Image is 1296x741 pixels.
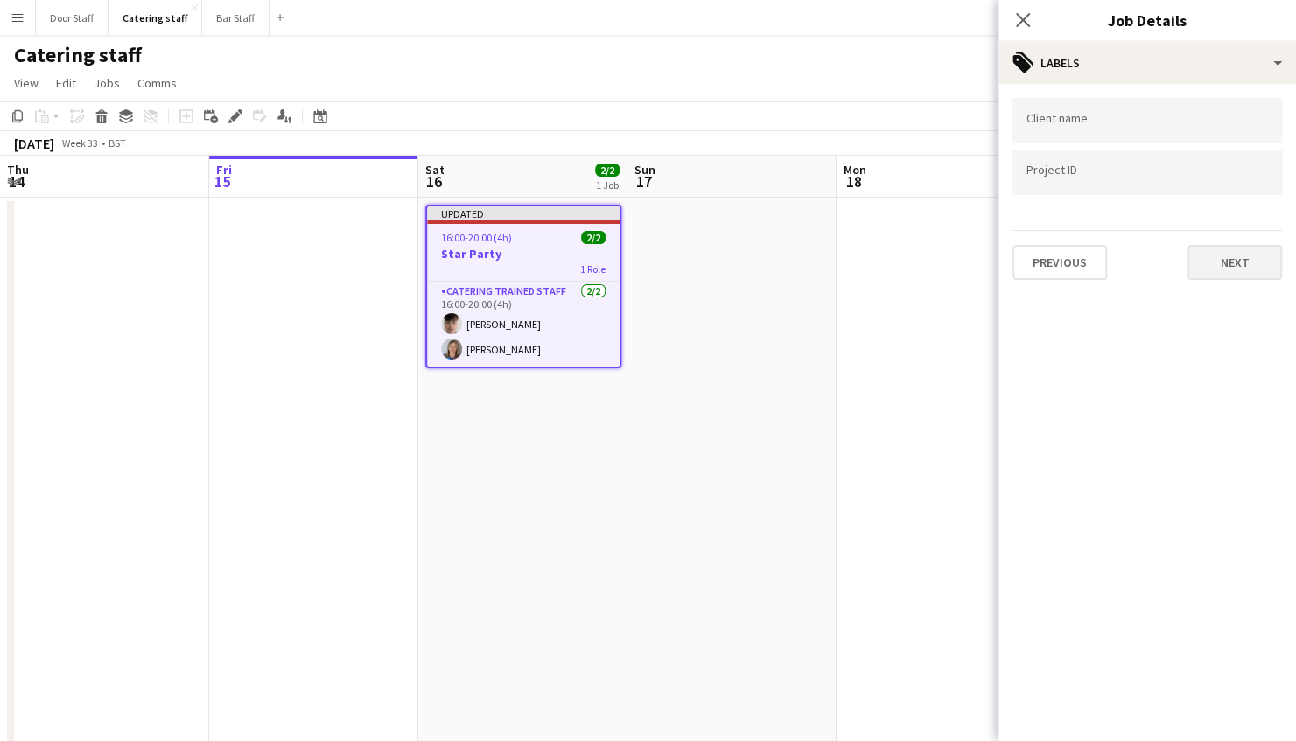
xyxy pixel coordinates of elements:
[202,1,270,35] button: Bar Staff
[4,171,29,192] span: 14
[87,72,127,94] a: Jobs
[7,162,29,178] span: Thu
[216,162,232,178] span: Fri
[36,1,109,35] button: Door Staff
[441,231,512,244] span: 16:00-20:00 (4h)
[595,164,620,177] span: 2/2
[581,231,606,244] span: 2/2
[1026,113,1268,129] input: Type to search client labels...
[998,42,1296,84] div: Labels
[14,75,39,91] span: View
[844,162,866,178] span: Mon
[427,206,620,220] div: Updated
[998,9,1296,31] h3: Job Details
[7,72,46,94] a: View
[109,1,202,35] button: Catering staff
[94,75,120,91] span: Jobs
[425,205,621,368] app-job-card: Updated16:00-20:00 (4h)2/2Star Party1 RoleCatering trained staff2/216:00-20:00 (4h)[PERSON_NAME][...
[109,136,126,150] div: BST
[58,136,102,150] span: Week 33
[580,262,606,276] span: 1 Role
[841,171,866,192] span: 18
[596,178,619,192] div: 1 Job
[56,75,76,91] span: Edit
[427,282,620,367] app-card-role: Catering trained staff2/216:00-20:00 (4h)[PERSON_NAME][PERSON_NAME]
[14,135,54,152] div: [DATE]
[214,171,232,192] span: 15
[1026,164,1268,180] input: Type to search project ID labels...
[130,72,184,94] a: Comms
[137,75,177,91] span: Comms
[49,72,83,94] a: Edit
[632,171,655,192] span: 17
[1012,245,1107,280] button: Previous
[425,162,445,178] span: Sat
[423,171,445,192] span: 16
[427,246,620,262] h3: Star Party
[634,162,655,178] span: Sun
[14,42,142,68] h1: Catering staff
[1187,245,1282,280] button: Next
